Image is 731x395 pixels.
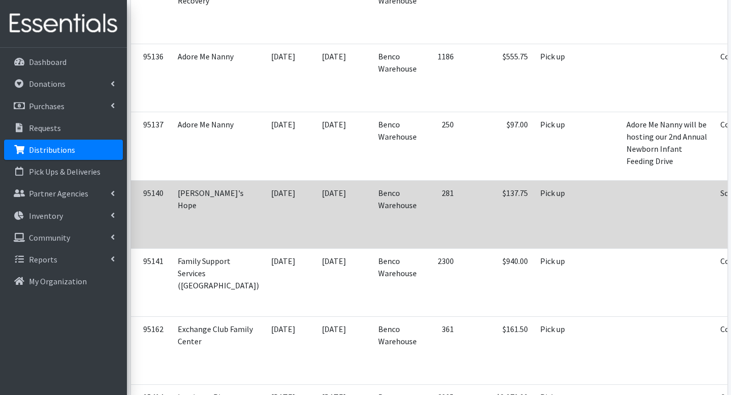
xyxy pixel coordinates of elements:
[534,112,576,180] td: Pick up
[29,145,75,155] p: Distributions
[372,112,423,180] td: Benco Warehouse
[372,44,423,112] td: Benco Warehouse
[534,248,576,316] td: Pick up
[372,248,423,316] td: Benco Warehouse
[423,112,460,180] td: 250
[4,206,123,226] a: Inventory
[423,248,460,316] td: 2300
[423,44,460,112] td: 1186
[534,180,576,248] td: Pick up
[172,180,265,248] td: [PERSON_NAME]'s Hope
[4,118,123,138] a: Requests
[265,44,316,112] td: [DATE]
[172,44,265,112] td: Adore Me Nanny
[4,183,123,204] a: Partner Agencies
[265,317,316,385] td: [DATE]
[29,79,65,89] p: Donations
[29,276,87,286] p: My Organization
[316,180,372,248] td: [DATE]
[131,180,172,248] td: 95140
[131,44,172,112] td: 95136
[372,180,423,248] td: Benco Warehouse
[4,227,123,248] a: Community
[131,112,172,180] td: 95137
[460,248,534,316] td: $940.00
[29,101,64,111] p: Purchases
[29,211,63,221] p: Inventory
[4,271,123,291] a: My Organization
[29,188,88,199] p: Partner Agencies
[29,57,67,67] p: Dashboard
[316,317,372,385] td: [DATE]
[29,254,57,265] p: Reports
[372,317,423,385] td: Benco Warehouse
[460,180,534,248] td: $137.75
[265,248,316,316] td: [DATE]
[460,44,534,112] td: $555.75
[316,44,372,112] td: [DATE]
[534,44,576,112] td: Pick up
[4,52,123,72] a: Dashboard
[29,123,61,133] p: Requests
[131,248,172,316] td: 95141
[172,112,265,180] td: Adore Me Nanny
[29,167,101,177] p: Pick Ups & Deliveries
[265,112,316,180] td: [DATE]
[172,317,265,385] td: Exchange Club Family Center
[316,112,372,180] td: [DATE]
[534,317,576,385] td: Pick up
[4,140,123,160] a: Distributions
[29,233,70,243] p: Community
[4,74,123,94] a: Donations
[4,249,123,270] a: Reports
[316,248,372,316] td: [DATE]
[423,317,460,385] td: 361
[131,317,172,385] td: 95162
[172,248,265,316] td: Family Support Services ([GEOGRAPHIC_DATA])
[4,7,123,41] img: HumanEssentials
[4,96,123,116] a: Purchases
[4,161,123,182] a: Pick Ups & Deliveries
[460,317,534,385] td: $161.50
[265,180,316,248] td: [DATE]
[620,112,714,180] td: Adore Me Nanny will be hosting our 2nd Annual Newborn Infant Feeding Drive
[423,180,460,248] td: 281
[460,112,534,180] td: $97.00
